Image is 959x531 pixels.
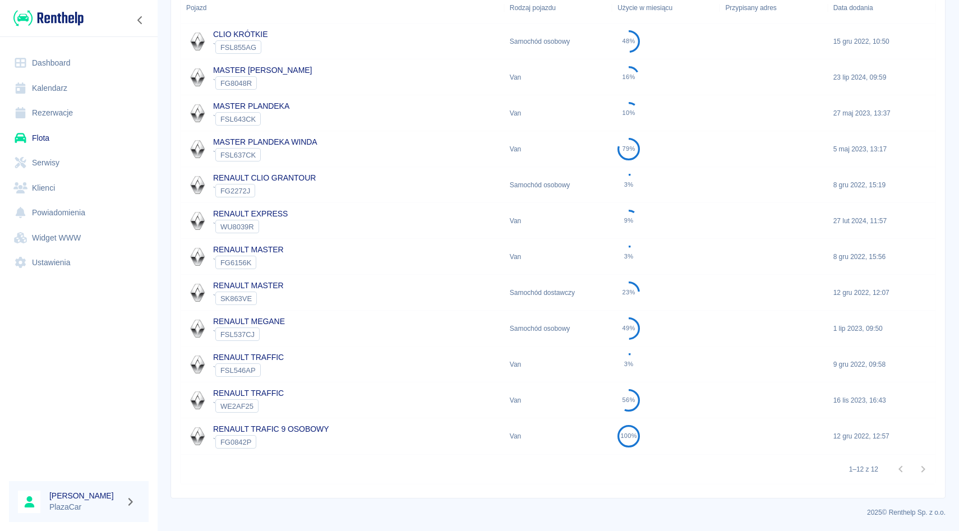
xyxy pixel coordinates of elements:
[504,95,612,131] div: Van
[9,126,149,151] a: Flota
[186,353,209,376] img: Image
[170,507,946,518] p: 2025 © Renthelp Sp. z o.o.
[624,181,634,188] div: 3%
[186,246,209,268] img: Image
[504,382,612,418] div: Van
[624,217,634,224] div: 9%
[216,258,256,267] span: FG6156K
[504,59,612,95] div: Van
[828,418,935,454] div: 12 gru 2022, 12:57
[213,66,312,75] a: MASTER [PERSON_NAME]
[213,101,289,110] a: MASTER PLANDEKA
[213,137,317,146] a: MASTER PLANDEKA WINDA
[213,363,284,377] div: `
[213,327,285,341] div: `
[828,347,935,382] div: 9 gru 2022, 09:58
[186,281,209,304] img: Image
[186,66,209,89] img: Image
[213,184,316,197] div: `
[9,225,149,251] a: Widget WWW
[216,330,259,339] span: FSL537CJ
[186,317,209,340] img: Image
[828,275,935,311] div: 12 gru 2022, 12:07
[623,289,635,296] div: 23%
[624,361,634,368] div: 3%
[504,24,612,59] div: Samochód osobowy
[186,30,209,53] img: Image
[216,151,260,159] span: FSL637CK
[216,187,255,195] span: FG2272J
[828,382,935,418] div: 16 lis 2023, 16:43
[186,425,209,447] img: Image
[213,30,268,39] a: CLIO KRÓTKIE
[213,389,284,398] a: RENAULT TRAFFIC
[9,100,149,126] a: Rezerwacje
[504,167,612,203] div: Samochód osobowy
[849,464,878,474] p: 1–12 z 12
[828,59,935,95] div: 23 lip 2024, 09:59
[216,402,258,410] span: WE2AF25
[213,292,284,305] div: `
[9,200,149,225] a: Powiadomienia
[216,438,256,446] span: FG0842P
[828,239,935,275] div: 8 gru 2022, 15:56
[213,245,284,254] a: RENAULT MASTER
[213,148,317,161] div: `
[213,209,288,218] a: RENAULT EXPRESS
[132,13,149,27] button: Zwiń nawigację
[9,150,149,176] a: Serwisy
[504,347,612,382] div: Van
[828,131,935,167] div: 5 maj 2023, 13:17
[213,317,285,326] a: RENAULT MEGANE
[9,176,149,201] a: Klienci
[216,223,259,231] span: WU8039R
[13,9,84,27] img: Renthelp logo
[828,95,935,131] div: 27 maj 2023, 13:37
[623,109,635,117] div: 10%
[49,490,121,501] h6: [PERSON_NAME]
[620,432,637,440] div: 100%
[213,220,288,233] div: `
[186,389,209,412] img: Image
[216,79,256,87] span: FG8048R
[828,203,935,239] div: 27 lut 2024, 11:57
[828,167,935,203] div: 8 gru 2022, 15:19
[213,173,316,182] a: RENAULT CLIO GRANTOUR
[213,353,284,362] a: RENAULT TRAFFIC
[216,294,256,303] span: SK863VE
[504,311,612,347] div: Samochód osobowy
[623,145,635,153] div: 79%
[9,9,84,27] a: Renthelp logo
[213,256,284,269] div: `
[213,40,268,54] div: `
[9,250,149,275] a: Ustawienia
[186,210,209,232] img: Image
[504,239,612,275] div: Van
[504,418,612,454] div: Van
[213,435,329,449] div: `
[213,281,284,290] a: RENAULT MASTER
[9,76,149,101] a: Kalendarz
[216,366,260,375] span: FSL546AP
[213,424,329,433] a: RENAULT TRAFIC 9 OSOBOWY
[623,396,635,404] div: 56%
[623,325,635,332] div: 49%
[623,38,635,45] div: 48%
[213,399,284,413] div: `
[9,50,149,76] a: Dashboard
[213,76,312,90] div: `
[828,311,935,347] div: 1 lip 2023, 09:50
[623,73,635,81] div: 16%
[504,275,612,311] div: Samochód dostawczy
[213,112,289,126] div: `
[186,174,209,196] img: Image
[216,43,261,52] span: FSL855AG
[186,102,209,124] img: Image
[504,203,612,239] div: Van
[186,138,209,160] img: Image
[828,24,935,59] div: 15 gru 2022, 10:50
[216,115,260,123] span: FSL643CK
[49,501,121,513] p: PlazaCar
[504,131,612,167] div: Van
[624,253,634,260] div: 3%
